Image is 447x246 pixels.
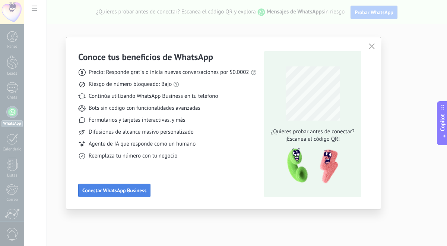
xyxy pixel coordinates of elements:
[78,184,150,197] button: Conectar WhatsApp Business
[89,81,172,88] span: Riesgo de número bloqueado: Bajo
[439,114,446,131] span: Copilot
[269,136,356,143] span: ¡Escanea el código QR!
[269,128,356,136] span: ¿Quieres probar antes de conectar?
[82,188,146,193] span: Conectar WhatsApp Business
[89,69,249,76] span: Precio: Responde gratis o inicia nuevas conversaciones por $0.0002
[89,128,194,136] span: Difusiones de alcance masivo personalizado
[78,51,213,63] h3: Conoce tus beneficios de WhatsApp
[89,152,177,160] span: Reemplaza tu número con tu negocio
[89,140,196,148] span: Agente de IA que responde como un humano
[89,116,185,124] span: Formularios y tarjetas interactivas, y más
[89,105,200,112] span: Bots sin código con funcionalidades avanzadas
[281,146,340,186] img: qr-pic-1x.png
[89,93,218,100] span: Continúa utilizando WhatsApp Business en tu teléfono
